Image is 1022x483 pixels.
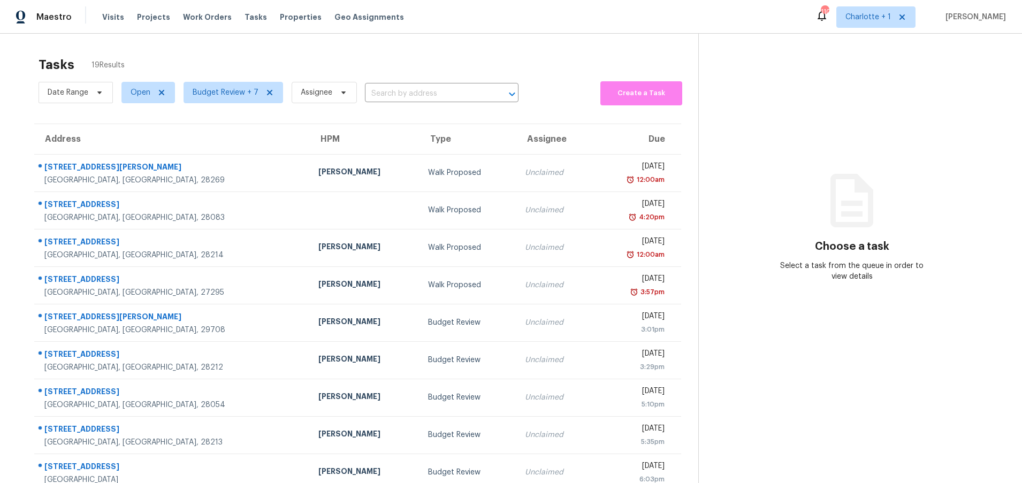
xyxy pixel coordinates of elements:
[44,287,301,298] div: [GEOGRAPHIC_DATA], [GEOGRAPHIC_DATA], 27295
[606,87,677,99] span: Create a Task
[428,317,508,328] div: Budget Review
[525,205,585,216] div: Unclaimed
[44,461,301,474] div: [STREET_ADDRESS]
[44,236,301,250] div: [STREET_ADDRESS]
[602,399,665,410] div: 5:10pm
[602,161,665,174] div: [DATE]
[310,124,419,154] th: HPM
[318,316,410,329] div: [PERSON_NAME]
[602,423,665,436] div: [DATE]
[602,348,665,362] div: [DATE]
[44,175,301,186] div: [GEOGRAPHIC_DATA], [GEOGRAPHIC_DATA], 28269
[334,12,404,22] span: Geo Assignments
[245,13,267,21] span: Tasks
[183,12,232,22] span: Work Orders
[44,325,301,335] div: [GEOGRAPHIC_DATA], [GEOGRAPHIC_DATA], 29708
[44,386,301,400] div: [STREET_ADDRESS]
[318,241,410,255] div: [PERSON_NAME]
[44,362,301,373] div: [GEOGRAPHIC_DATA], [GEOGRAPHIC_DATA], 28212
[525,317,585,328] div: Unclaimed
[635,249,665,260] div: 12:00am
[602,362,665,372] div: 3:29pm
[318,428,410,442] div: [PERSON_NAME]
[318,279,410,292] div: [PERSON_NAME]
[428,392,508,403] div: Budget Review
[318,354,410,367] div: [PERSON_NAME]
[525,392,585,403] div: Unclaimed
[48,87,88,98] span: Date Range
[602,461,665,474] div: [DATE]
[775,260,928,282] div: Select a task from the queue in order to view details
[505,87,520,102] button: Open
[34,124,310,154] th: Address
[602,311,665,324] div: [DATE]
[821,6,828,17] div: 110
[44,311,301,325] div: [STREET_ADDRESS][PERSON_NAME]
[44,424,301,437] div: [STREET_ADDRESS]
[525,355,585,365] div: Unclaimed
[626,249,635,260] img: Overdue Alarm Icon
[602,436,665,447] div: 5:35pm
[602,324,665,335] div: 3:01pm
[428,280,508,290] div: Walk Proposed
[637,212,665,223] div: 4:20pm
[428,430,508,440] div: Budget Review
[602,273,665,287] div: [DATE]
[628,212,637,223] img: Overdue Alarm Icon
[815,241,889,252] h3: Choose a task
[280,12,322,22] span: Properties
[44,274,301,287] div: [STREET_ADDRESS]
[525,430,585,440] div: Unclaimed
[91,60,125,71] span: 19 Results
[44,349,301,362] div: [STREET_ADDRESS]
[44,199,301,212] div: [STREET_ADDRESS]
[638,287,665,297] div: 3:57pm
[600,81,682,105] button: Create a Task
[44,162,301,175] div: [STREET_ADDRESS][PERSON_NAME]
[525,280,585,290] div: Unclaimed
[39,59,74,70] h2: Tasks
[36,12,72,22] span: Maestro
[941,12,1006,22] span: [PERSON_NAME]
[137,12,170,22] span: Projects
[44,400,301,410] div: [GEOGRAPHIC_DATA], [GEOGRAPHIC_DATA], 28054
[44,212,301,223] div: [GEOGRAPHIC_DATA], [GEOGRAPHIC_DATA], 28083
[845,12,891,22] span: Charlotte + 1
[428,167,508,178] div: Walk Proposed
[635,174,665,185] div: 12:00am
[318,166,410,180] div: [PERSON_NAME]
[525,242,585,253] div: Unclaimed
[365,86,489,102] input: Search by address
[602,198,665,212] div: [DATE]
[428,205,508,216] div: Walk Proposed
[428,355,508,365] div: Budget Review
[318,466,410,479] div: [PERSON_NAME]
[630,287,638,297] img: Overdue Alarm Icon
[602,386,665,399] div: [DATE]
[602,236,665,249] div: [DATE]
[516,124,593,154] th: Assignee
[102,12,124,22] span: Visits
[44,250,301,260] div: [GEOGRAPHIC_DATA], [GEOGRAPHIC_DATA], 28214
[428,467,508,478] div: Budget Review
[593,124,681,154] th: Due
[525,167,585,178] div: Unclaimed
[420,124,516,154] th: Type
[626,174,635,185] img: Overdue Alarm Icon
[301,87,332,98] span: Assignee
[193,87,258,98] span: Budget Review + 7
[525,467,585,478] div: Unclaimed
[428,242,508,253] div: Walk Proposed
[131,87,150,98] span: Open
[318,391,410,404] div: [PERSON_NAME]
[44,437,301,448] div: [GEOGRAPHIC_DATA], [GEOGRAPHIC_DATA], 28213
